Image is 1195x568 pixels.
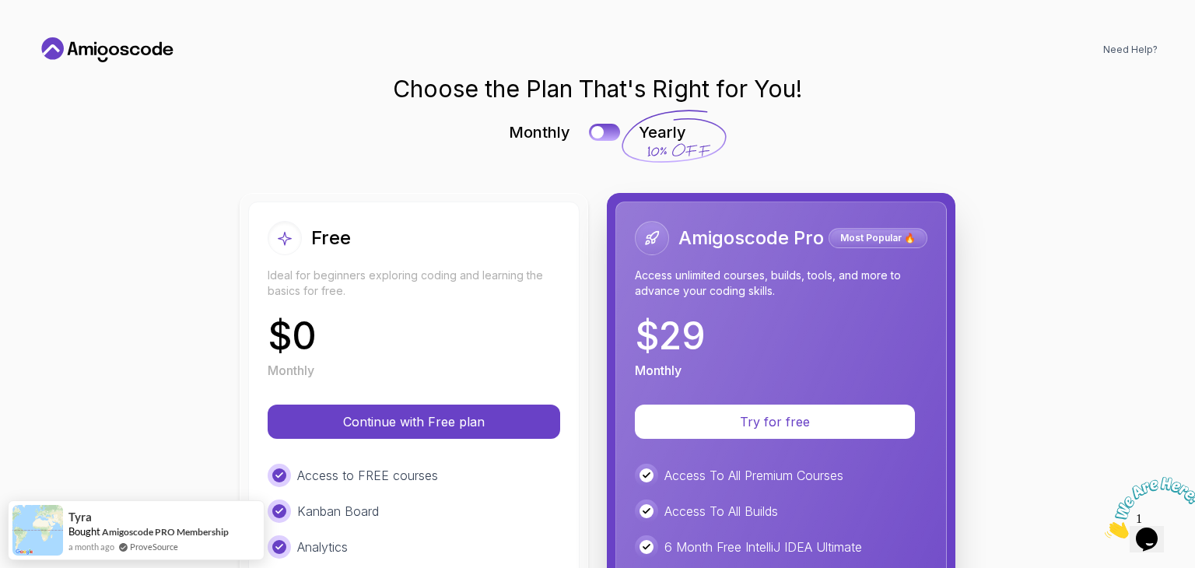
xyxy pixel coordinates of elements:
[297,502,379,521] p: Kanban Board
[286,412,541,431] p: Continue with Free plan
[268,405,560,439] button: Continue with Free plan
[268,268,560,299] p: Ideal for beginners exploring coding and learning the basics for free.
[1103,44,1158,56] a: Need Help?
[268,361,314,380] p: Monthly
[37,37,177,62] a: Home link
[102,526,229,538] a: Amigoscode PRO Membership
[509,121,570,143] p: Monthly
[297,466,438,485] p: Access to FREE courses
[831,230,925,246] p: Most Popular 🔥
[68,525,100,538] span: Bought
[68,540,114,553] span: a month ago
[635,268,927,299] p: Access unlimited courses, builds, tools, and more to advance your coding skills.
[664,538,862,556] p: 6 Month Free IntelliJ IDEA Ultimate
[297,538,348,556] p: Analytics
[635,405,915,439] button: Try for free
[6,6,12,19] span: 1
[68,510,92,524] span: Tyra
[12,505,63,556] img: provesource social proof notification image
[635,317,706,355] p: $ 29
[268,317,317,355] p: $ 0
[678,226,824,251] h2: Amigoscode Pro
[1099,471,1195,545] iframe: chat widget
[311,226,351,251] h2: Free
[130,540,178,553] a: ProveSource
[635,361,682,380] p: Monthly
[664,502,778,521] p: Access To All Builds
[664,466,843,485] p: Access To All Premium Courses
[393,75,802,103] h1: Choose the Plan That's Right for You!
[6,6,103,68] img: Chat attention grabber
[654,412,896,431] p: Try for free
